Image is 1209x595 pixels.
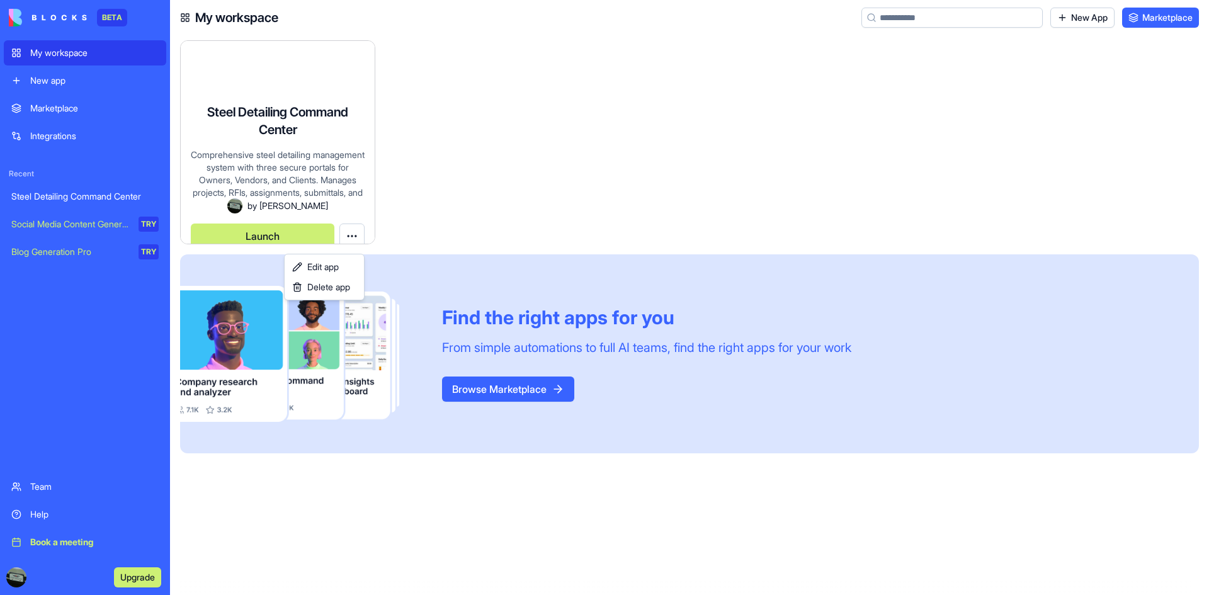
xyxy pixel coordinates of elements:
[30,480,159,493] div: Team
[4,169,166,179] span: Recent
[195,9,278,26] h4: My workspace
[30,102,159,115] div: Marketplace
[442,339,851,356] div: From simple automations to full AI teams, find the right apps for your work
[259,199,328,212] span: [PERSON_NAME]
[30,536,159,548] div: Book a meeting
[6,567,26,587] img: ACg8ocKpHI9DR4qXfEuWhNhK9qRIDqUpSEg3BIFUaPF-kKE2T7TdmvU=s96-c
[227,198,242,213] img: Avatar
[11,218,130,230] div: Social Media Content Generator
[1050,8,1115,28] a: New App
[9,9,87,26] img: logo
[191,103,365,139] h4: Steel Detailing Command Center
[30,130,159,142] div: Integrations
[307,261,339,273] span: Edit app
[139,217,159,232] div: TRY
[30,508,159,521] div: Help
[11,246,130,258] div: Blog Generation Pro
[247,199,257,212] span: by
[97,9,127,26] div: BETA
[1122,8,1199,28] a: Marketplace
[11,190,159,203] div: Steel Detailing Command Center
[307,281,350,293] span: Delete app
[114,567,161,587] button: Upgrade
[30,47,159,59] div: My workspace
[139,244,159,259] div: TRY
[191,224,334,249] button: Launch
[191,149,365,198] div: Comprehensive steel detailing management system with three secure portals for Owners, Vendors, an...
[442,306,851,329] div: Find the right apps for you
[442,377,574,402] button: Browse Marketplace
[30,74,159,87] div: New app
